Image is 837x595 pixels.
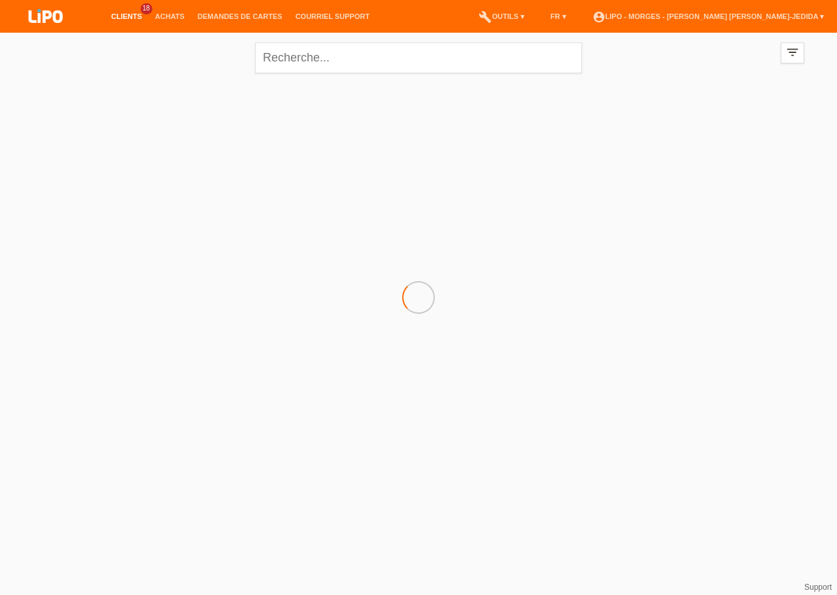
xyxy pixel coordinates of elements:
a: Demandes de cartes [191,12,289,20]
a: Achats [148,12,191,20]
a: FR ▾ [544,12,573,20]
a: buildOutils ▾ [472,12,530,20]
a: Clients [105,12,148,20]
i: account_circle [592,10,606,24]
a: Support [804,583,832,592]
i: build [479,10,492,24]
span: 18 [141,3,152,14]
i: filter_list [785,45,800,59]
input: Recherche... [255,42,582,73]
a: account_circleLIPO - Morges - [PERSON_NAME] [PERSON_NAME]-Jedida ▾ [586,12,830,20]
a: LIPO pay [13,27,78,37]
a: Courriel Support [289,12,376,20]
